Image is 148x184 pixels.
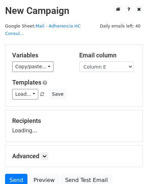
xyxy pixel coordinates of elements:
small: Google Sheet: [5,23,81,36]
h5: Recipients [12,117,136,125]
a: Mail - Adherencia HC Consul... [5,23,81,36]
a: Load... [12,89,38,99]
div: Loading... [12,117,136,135]
button: Save [49,89,66,99]
h5: Advanced [12,152,136,160]
h5: Variables [12,52,69,59]
h2: New Campaign [5,5,143,17]
a: Daily emails left: 40 [98,23,143,29]
a: Copy/paste... [12,61,54,72]
a: Templates [12,79,41,86]
h5: Email column [79,52,136,59]
span: Daily emails left: 40 [98,22,143,30]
